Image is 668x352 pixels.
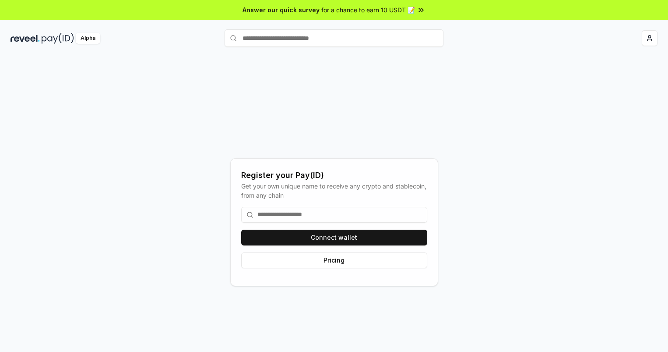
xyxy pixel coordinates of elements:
div: Register your Pay(ID) [241,169,427,181]
img: reveel_dark [11,33,40,44]
button: Connect wallet [241,230,427,245]
div: Get your own unique name to receive any crypto and stablecoin, from any chain [241,181,427,200]
span: Answer our quick survey [243,5,320,14]
button: Pricing [241,252,427,268]
div: Alpha [76,33,100,44]
img: pay_id [42,33,74,44]
span: for a chance to earn 10 USDT 📝 [321,5,415,14]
